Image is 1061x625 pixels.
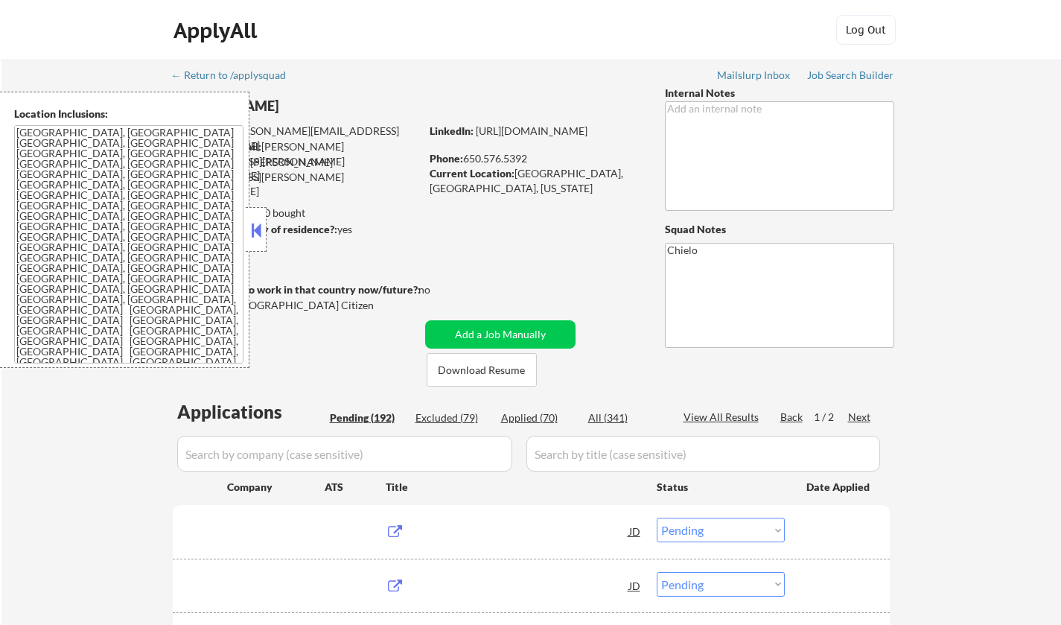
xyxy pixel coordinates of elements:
div: [PERSON_NAME][EMAIL_ADDRESS][PERSON_NAME][DOMAIN_NAME] [173,139,420,183]
div: Date Applied [806,480,872,495]
div: ATS [325,480,386,495]
div: View All Results [684,410,763,425]
div: Pending (192) [330,410,404,425]
div: JD [628,572,643,599]
div: yes [172,222,415,237]
div: All (341) [588,410,663,425]
div: Job Search Builder [807,70,894,80]
div: Yes, I am a [DEMOGRAPHIC_DATA] Citizen [173,298,424,313]
a: [URL][DOMAIN_NAME] [476,124,587,137]
a: Mailslurp Inbox [717,69,791,84]
div: [PERSON_NAME][EMAIL_ADDRESS][DOMAIN_NAME] [173,124,420,153]
div: ApplyAll [173,18,261,43]
a: ← Return to /applysquad [171,69,300,84]
div: Mailslurp Inbox [717,70,791,80]
div: Title [386,480,643,495]
strong: Will need Visa to work in that country now/future?: [173,283,421,296]
div: [GEOGRAPHIC_DATA], [GEOGRAPHIC_DATA], [US_STATE] [430,166,640,195]
div: 70 sent / 200 bought [172,206,420,221]
div: Company [227,480,325,495]
div: Applications [177,403,325,421]
div: JD [628,518,643,545]
div: Squad Notes [665,222,894,237]
input: Search by title (case sensitive) [526,436,880,472]
div: Excluded (79) [415,410,490,425]
div: 1 / 2 [814,410,848,425]
strong: Phone: [430,152,463,165]
div: ← Return to /applysquad [171,70,300,80]
strong: Current Location: [430,167,514,180]
div: Internal Notes [665,86,894,101]
div: Next [848,410,872,425]
div: Back [780,410,804,425]
div: Status [657,473,785,500]
div: Location Inclusions: [14,107,243,121]
a: Job Search Builder [807,69,894,84]
div: 650.576.5392 [430,151,640,166]
button: Log Out [836,15,896,45]
div: no [418,282,461,297]
div: Applied (70) [501,410,576,425]
strong: LinkedIn: [430,124,474,137]
input: Search by company (case sensitive) [177,436,512,472]
button: Download Resume [427,353,537,387]
div: [PERSON_NAME] [173,97,479,115]
button: Add a Job Manually [425,320,576,349]
div: [PERSON_NAME][EMAIL_ADDRESS][PERSON_NAME][DOMAIN_NAME] [173,155,420,199]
